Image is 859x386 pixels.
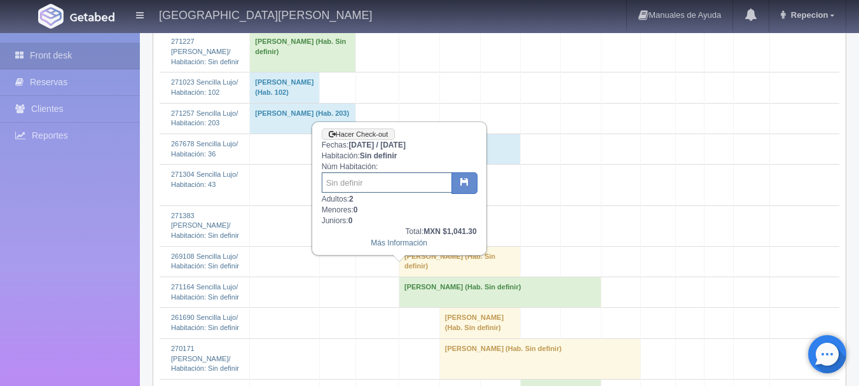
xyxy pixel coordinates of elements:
td: [PERSON_NAME] (Hab. Sin definir) [439,338,640,379]
a: 261690 Sencilla Lujo/Habitación: Sin definir [171,314,239,331]
img: Getabed [38,4,64,29]
a: 270171 [PERSON_NAME]/Habitación: Sin definir [171,345,239,372]
td: [PERSON_NAME] (Hab. 102) [250,72,319,103]
a: 269108 Sencilla Lujo/Habitación: Sin definir [171,252,239,270]
b: MXN $1,041.30 [423,227,476,236]
a: 271257 Sencilla Lujo/Habitación: 203 [171,109,238,127]
div: Total: [322,226,477,237]
a: Hacer Check-out [322,128,395,141]
h4: [GEOGRAPHIC_DATA][PERSON_NAME] [159,6,372,22]
a: 271227 [PERSON_NAME]/Habitación: Sin definir [171,38,239,65]
td: [PERSON_NAME] (Hab. 203) [250,103,356,134]
a: 267678 Sencilla Lujo/Habitación: 36 [171,140,238,158]
input: Sin definir [322,172,452,193]
td: [PERSON_NAME] (Hab. Sin definir) [250,32,356,72]
a: 271164 Sencilla Lujo/Habitación: Sin definir [171,283,239,301]
b: [DATE] / [DATE] [348,141,406,149]
span: Repecion [788,10,828,20]
img: Getabed [70,12,114,22]
b: 0 [348,216,353,225]
a: 271023 Sencilla Lujo/Habitación: 102 [171,78,238,96]
a: 271304 Sencilla Lujo/Habitación: 43 [171,170,238,188]
b: 0 [354,205,358,214]
td: [PERSON_NAME] (Hab. Sin definir) [439,308,520,338]
b: Sin definir [360,151,397,160]
a: Más Información [371,238,427,247]
td: [PERSON_NAME] (Hab. Sin definir) [399,246,521,277]
div: Fechas: Habitación: Núm Habitación: Adultos: Menores: Juniors: [313,123,486,254]
a: 271383 [PERSON_NAME]/Habitación: Sin definir [171,212,239,239]
td: [PERSON_NAME] (Hab. Sin definir) [399,277,601,308]
b: 2 [349,195,354,203]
